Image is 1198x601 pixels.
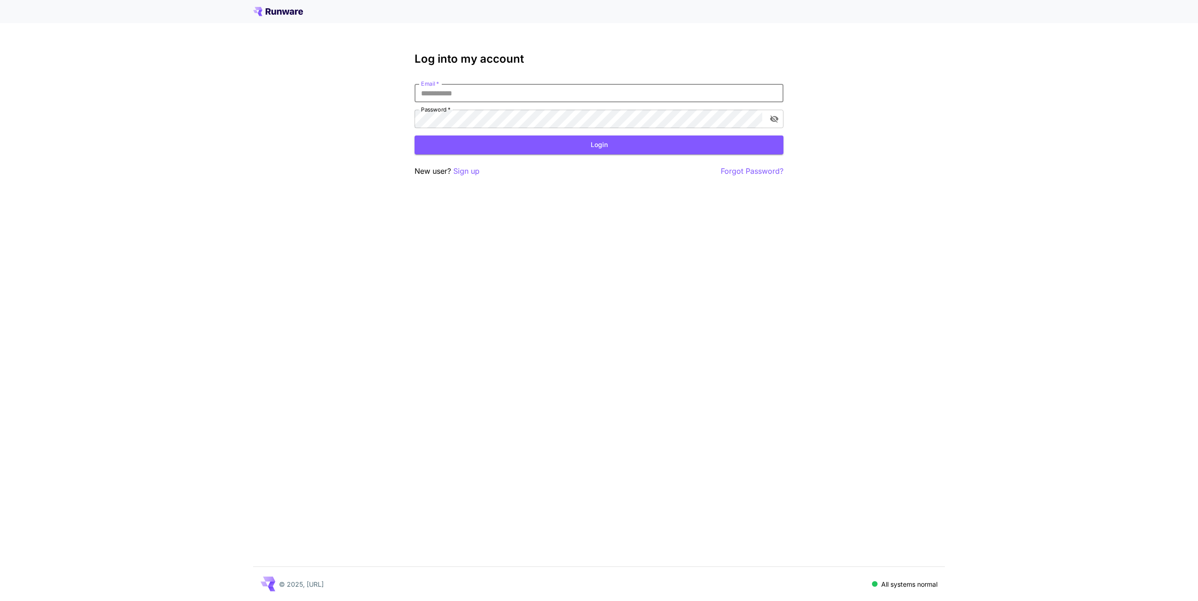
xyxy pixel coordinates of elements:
[766,111,783,127] button: toggle password visibility
[881,579,937,589] p: All systems normal
[415,136,783,154] button: Login
[279,579,324,589] p: © 2025, [URL]
[421,106,451,113] label: Password
[721,165,783,177] button: Forgot Password?
[415,165,480,177] p: New user?
[415,53,783,65] h3: Log into my account
[453,165,480,177] button: Sign up
[421,80,439,88] label: Email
